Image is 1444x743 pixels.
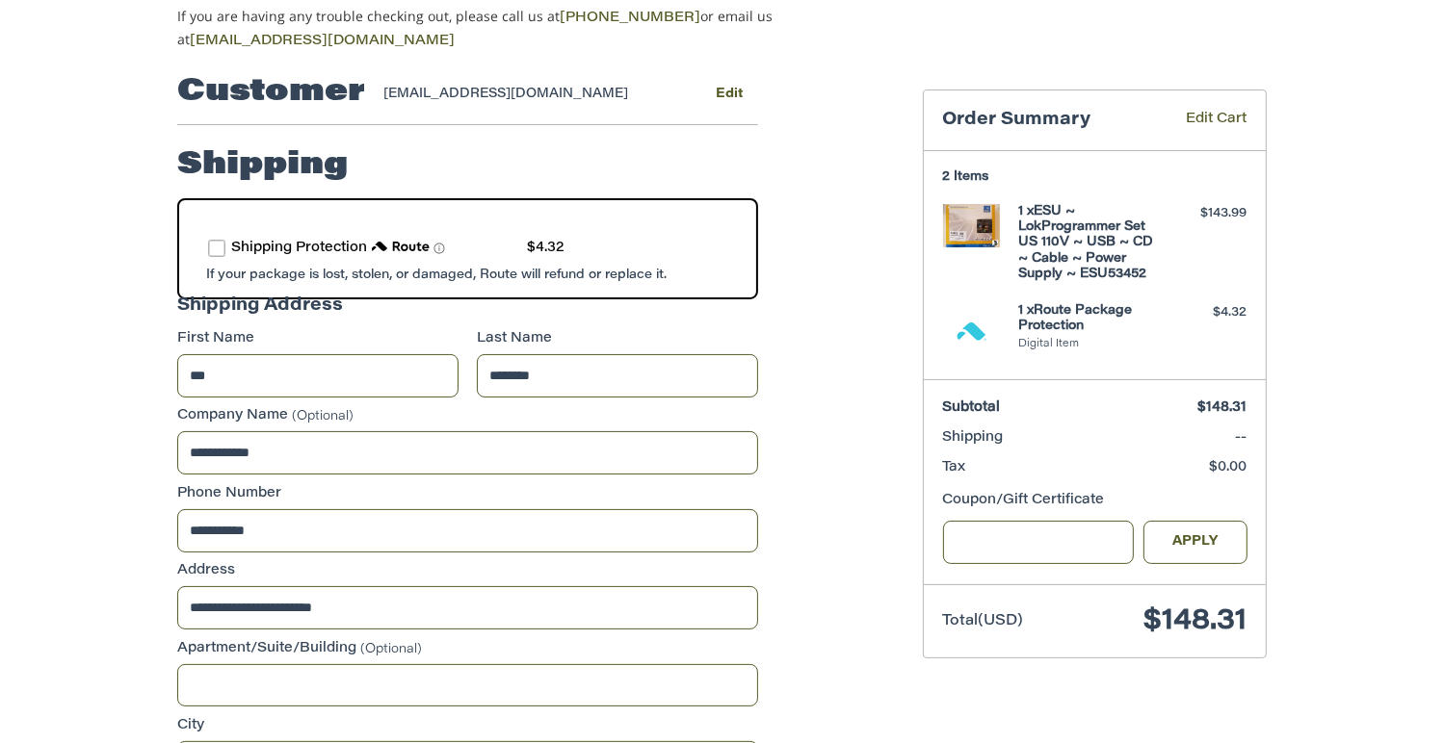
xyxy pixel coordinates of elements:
div: Coupon/Gift Certificate [943,491,1247,511]
span: $148.31 [1144,607,1247,636]
div: $4.32 [1171,303,1247,322]
p: If you are having any trouble checking out, please call us at or email us at [177,6,833,52]
h4: 1 x ESU ~ LokProgrammer Set US 110V ~ USB ~ CD ~ Cable ~ Power Supply ~ ESU53452 [1019,204,1167,282]
label: Last Name [477,329,758,349]
span: Tax [943,461,966,474]
h3: Order Summary [943,110,1159,132]
small: (Optional) [292,411,354,423]
span: Total (USD) [943,614,1024,628]
span: Shipping Protection [231,242,367,255]
li: Digital Item [1019,337,1167,353]
span: $148.31 [1198,401,1247,415]
div: route shipping protection selector element [208,229,727,269]
legend: Shipping Address [177,294,343,329]
a: Edit Cart [1159,110,1247,132]
div: $4.32 [527,239,564,259]
input: Gift Certificate or Coupon Code [943,521,1135,564]
label: Apartment/Suite/Building [177,639,758,659]
label: First Name [177,329,459,349]
h2: Customer [177,73,365,112]
div: $143.99 [1171,204,1247,223]
span: Shipping [943,431,1004,445]
h3: 2 Items [943,169,1247,185]
a: [PHONE_NUMBER] [560,12,700,25]
span: Learn more [433,243,445,254]
label: Company Name [177,406,758,426]
span: -- [1236,431,1247,445]
small: (Optional) [360,643,422,655]
div: [EMAIL_ADDRESS][DOMAIN_NAME] [384,85,665,104]
label: Address [177,561,758,581]
button: Apply [1143,521,1247,564]
h4: 1 x Route Package Protection [1019,303,1167,335]
h2: Shipping [177,146,348,185]
a: [EMAIL_ADDRESS][DOMAIN_NAME] [190,35,455,48]
span: If your package is lost, stolen, or damaged, Route will refund or replace it. [206,269,667,281]
label: City [177,716,758,736]
label: Phone Number [177,484,758,504]
button: Edit [701,80,758,108]
span: Subtotal [943,401,1001,415]
span: $0.00 [1210,461,1247,474]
